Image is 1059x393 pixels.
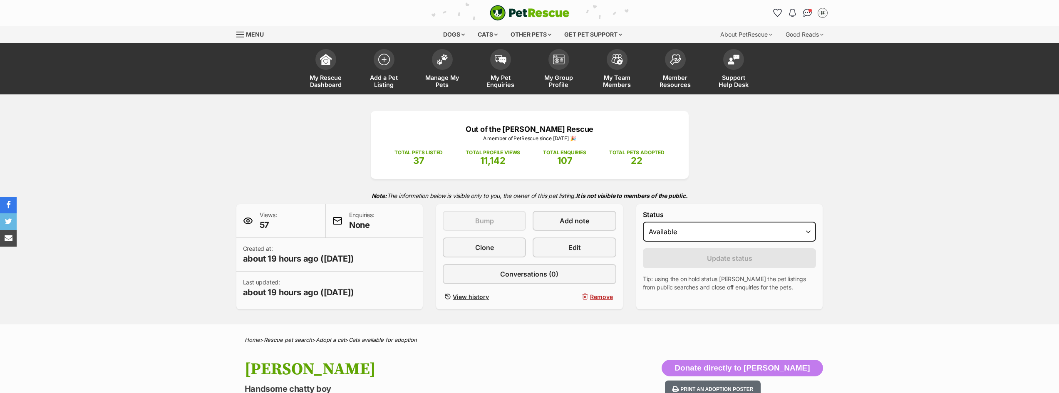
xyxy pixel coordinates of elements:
img: add-pet-listing-icon-0afa8454b4691262ce3f59096e99ab1cd57d4a30225e0717b998d2c9b9846f56.svg [378,54,390,65]
button: Update status [643,248,816,268]
span: about 19 hours ago ([DATE]) [243,253,355,264]
a: Add a Pet Listing [355,45,413,94]
img: help-desk-icon-fdf02630f3aa405de69fd3d07c3f3aa587a6932b1a1747fa1d2bba05be0121f9.svg [728,54,739,64]
span: 11,142 [480,155,506,166]
img: pet-enquiries-icon-7e3ad2cf08bfb03b45e93fb7055b45f3efa6380592205ae92323e6603595dc1f.svg [495,55,506,64]
a: Adopt a cat [316,336,345,343]
div: > > > [224,337,836,343]
span: Clone [475,242,494,252]
ul: Account quick links [771,6,829,20]
span: Remove [590,292,613,301]
h1: [PERSON_NAME] [245,360,597,379]
span: Bump [475,216,494,226]
span: 37 [413,155,424,166]
a: Member Resources [646,45,704,94]
a: Edit [533,237,616,257]
span: None [349,219,374,231]
span: 57 [260,219,277,231]
div: About PetRescue [714,26,778,43]
img: logo-cat-932fe2b9b8326f06289b0f2fb663e598f794de774fb13d1741a6617ecf9a85b4.svg [490,5,570,21]
a: Conversations (0) [443,264,616,284]
p: Last updated: [243,278,355,298]
span: 107 [557,155,573,166]
span: My Team Members [598,74,636,88]
span: Update status [707,253,752,263]
p: Created at: [243,245,355,264]
a: Menu [236,26,270,41]
img: Out of the Woods Administrator profile pic [818,9,827,17]
p: Views: [260,211,277,231]
span: Manage My Pets [424,74,461,88]
img: notifications-46538b983faf8c2785f20acdc204bb7945ddae34d4c08c2a6579f10ce5e182be.svg [789,9,796,17]
img: chat-41dd97257d64d25036548639549fe6c8038ab92f7586957e7f3b1b290dea8141.svg [803,9,812,17]
a: My Rescue Dashboard [297,45,355,94]
span: about 19 hours ago ([DATE]) [243,287,355,298]
div: Dogs [437,26,471,43]
img: member-resources-icon-8e73f808a243e03378d46382f2149f9095a855e16c252ad45f914b54edf8863c.svg [670,54,681,65]
img: dashboard-icon-eb2f2d2d3e046f16d808141f083e7271f6b2e854fb5c12c21221c1fb7104beca.svg [320,54,332,65]
img: group-profile-icon-3fa3cf56718a62981997c0bc7e787c4b2cf8bcc04b72c1350f741eb67cf2f40e.svg [553,54,565,64]
p: Enquiries: [349,211,374,231]
a: Cats available for adoption [349,336,417,343]
button: My account [816,6,829,20]
p: TOTAL PETS ADOPTED [609,149,665,156]
a: Favourites [771,6,784,20]
p: Tip: using the on hold status [PERSON_NAME] the pet listings from public searches and close off e... [643,275,816,292]
button: Bump [443,211,526,231]
a: Rescue pet search [264,336,312,343]
div: Get pet support [558,26,628,43]
a: View history [443,291,526,303]
span: Add a Pet Listing [365,74,403,88]
p: TOTAL PROFILE VIEWS [466,149,520,156]
span: Conversations (0) [500,269,558,279]
a: Add note [533,211,616,231]
button: Remove [533,291,616,303]
a: Manage My Pets [413,45,471,94]
label: Status [643,211,816,218]
button: Donate directly to [PERSON_NAME] [662,360,823,376]
span: Edit [568,242,581,252]
strong: Note: [372,192,387,199]
p: Out of the [PERSON_NAME] Rescue [383,124,676,135]
span: View history [453,292,489,301]
a: Home [245,336,260,343]
a: My Pet Enquiries [471,45,530,94]
div: Good Reads [780,26,829,43]
a: Conversations [801,6,814,20]
button: Notifications [786,6,799,20]
a: Support Help Desk [704,45,763,94]
a: My Group Profile [530,45,588,94]
span: Member Resources [657,74,694,88]
span: Add note [560,216,589,226]
a: PetRescue [490,5,570,21]
span: Menu [246,31,264,38]
span: My Pet Enquiries [482,74,519,88]
a: Clone [443,237,526,257]
img: team-members-icon-5396bd8760b3fe7c0b43da4ab00e1e3bb1a5d9ba89233759b79545d2d3fc5d0d.svg [611,54,623,65]
div: Other pets [505,26,557,43]
a: My Team Members [588,45,646,94]
p: A member of PetRescue since [DATE] 🎉 [383,135,676,142]
div: Cats [472,26,503,43]
span: Support Help Desk [715,74,752,88]
img: manage-my-pets-icon-02211641906a0b7f246fdf0571729dbe1e7629f14944591b6c1af311fb30b64b.svg [436,54,448,65]
p: TOTAL ENQUIRIES [543,149,586,156]
p: The information below is visible only to you, the owner of this pet listing. [236,187,823,204]
span: My Rescue Dashboard [307,74,345,88]
span: 22 [631,155,642,166]
strong: It is not visible to members of the public. [576,192,688,199]
p: TOTAL PETS LISTED [394,149,443,156]
span: My Group Profile [540,74,578,88]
